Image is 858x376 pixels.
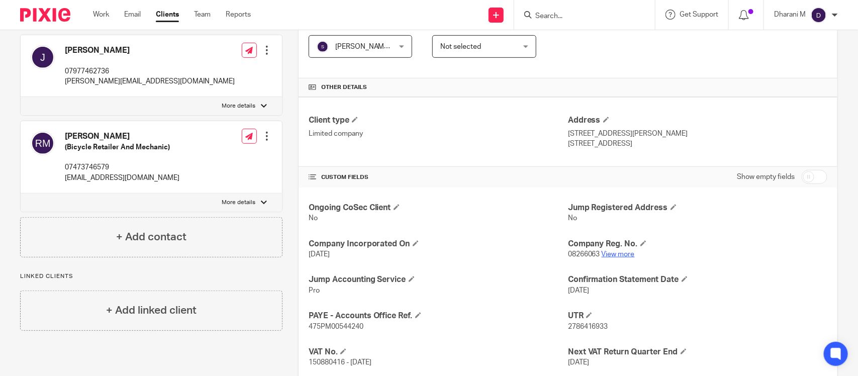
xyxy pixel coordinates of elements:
a: Work [93,10,109,20]
h4: CUSTOM FIELDS [309,173,568,181]
span: [PERSON_NAME] R [335,43,397,50]
span: No [568,215,577,222]
p: More details [222,199,256,207]
span: [DATE] [568,359,589,366]
span: Assistant Accountant [309,23,391,31]
span: Sales Person [432,23,482,31]
h4: Client type [309,115,568,126]
h4: Next VAT Return Quarter End [568,347,827,357]
h4: PAYE - Accounts Office Ref. [309,311,568,321]
span: Not selected [440,43,481,50]
span: Get Support [680,11,718,18]
h4: UTR [568,311,827,321]
span: Pro [309,287,320,294]
a: Clients [156,10,179,20]
h4: Company Incorporated On [309,239,568,249]
span: 08266063 [568,251,600,258]
img: svg%3E [31,45,55,69]
img: Pixie [20,8,70,22]
p: 07473746579 [65,162,179,172]
span: No [309,215,318,222]
p: Dharani M [774,10,806,20]
h4: Jump Accounting Service [309,274,568,285]
h4: VAT No. [309,347,568,357]
h4: Company Reg. No. [568,239,827,249]
h5: (Bicycle Retailer And Mechanic) [65,142,179,152]
p: Limited company [309,129,568,139]
img: svg%3E [811,7,827,23]
h4: + Add linked client [106,303,197,318]
span: 2786416933 [568,323,608,330]
label: Show empty fields [737,172,795,182]
input: Search [534,12,625,21]
a: Team [194,10,211,20]
span: [DATE] [568,287,589,294]
h4: [PERSON_NAME] [65,131,179,142]
span: [DATE] [309,251,330,258]
h4: + Add contact [116,229,186,245]
p: Linked clients [20,272,282,280]
p: 07977462736 [65,66,235,76]
span: 475PM00544240 [309,323,363,330]
p: [STREET_ADDRESS] [568,139,827,149]
p: More details [222,102,256,110]
h4: Jump Registered Address [568,203,827,213]
img: svg%3E [31,131,55,155]
span: 150880416 - [DATE] [309,359,371,366]
a: Reports [226,10,251,20]
p: [EMAIL_ADDRESS][DOMAIN_NAME] [65,173,179,183]
h4: Address [568,115,827,126]
a: Email [124,10,141,20]
h4: Ongoing CoSec Client [309,203,568,213]
span: Other details [321,83,367,91]
img: svg%3E [317,41,329,53]
h4: [PERSON_NAME] [65,45,235,56]
p: [STREET_ADDRESS][PERSON_NAME] [568,129,827,139]
h4: Confirmation Statement Date [568,274,827,285]
a: View more [602,251,635,258]
p: [PERSON_NAME][EMAIL_ADDRESS][DOMAIN_NAME] [65,76,235,86]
